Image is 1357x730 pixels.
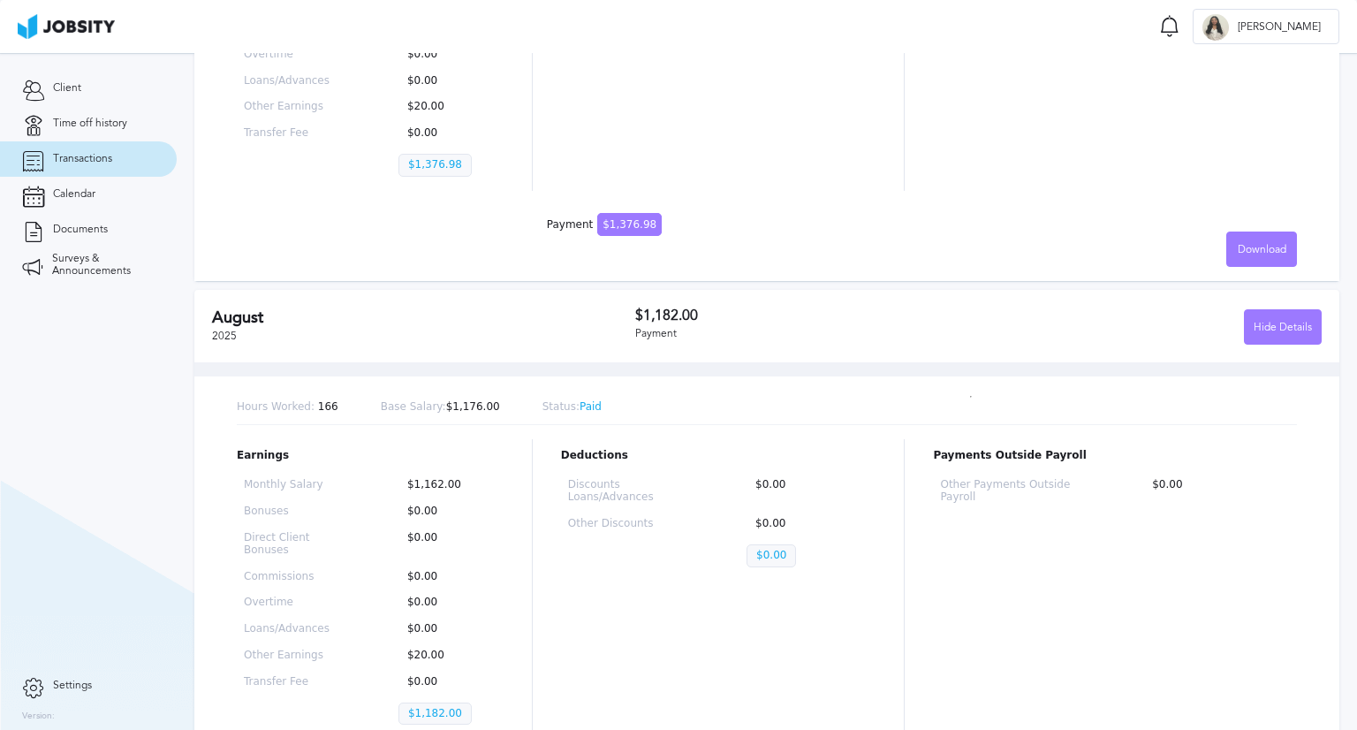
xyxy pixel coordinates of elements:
button: D[PERSON_NAME] [1193,9,1339,44]
button: Download [1226,232,1297,267]
button: Hide Details [1244,309,1322,345]
p: Transfer Fee [244,676,342,688]
span: Surveys & Announcements [52,253,155,278]
p: Bonuses [244,506,342,518]
span: Documents [53,224,108,236]
p: Other Earnings [244,650,342,662]
p: $0.00 [398,49,497,61]
p: $0.00 [398,532,497,557]
p: $20.00 [398,650,497,662]
span: $1,376.98 [597,213,662,236]
h3: $1,182.00 [635,308,979,323]
h2: August [212,308,635,327]
span: Settings [53,680,92,692]
label: Version: [22,711,55,722]
p: $0.00 [398,127,497,140]
p: $1,376.98 [398,154,472,177]
p: $1,176.00 [381,401,500,414]
p: Paid [542,401,602,414]
div: Payment [547,219,662,232]
p: $0.00 [398,75,497,87]
p: Direct Client Bonuses [244,532,342,557]
p: $0.00 [398,623,497,635]
div: D [1202,14,1229,41]
p: $0.00 [747,544,796,567]
p: $0.00 [747,479,868,504]
p: Loans/Advances [244,623,342,635]
p: Other Earnings [244,101,342,113]
p: Commissions [244,571,342,583]
p: Discounts Loans/Advances [568,479,690,504]
p: Other Discounts [568,518,690,530]
span: [PERSON_NAME] [1229,21,1330,34]
span: Status: [542,400,580,413]
p: Earnings [237,450,504,462]
p: $20.00 [398,101,497,113]
div: Hide Details [1245,310,1321,346]
div: Payment [635,328,979,340]
span: 2025 [212,330,237,342]
p: $0.00 [398,571,497,583]
p: Other Payments Outside Payroll [940,479,1087,504]
p: Loans/Advances [244,75,342,87]
span: Download [1238,244,1286,256]
p: Transfer Fee [244,127,342,140]
p: $0.00 [398,676,497,688]
span: Transactions [53,153,112,165]
p: $0.00 [398,597,497,609]
p: $0.00 [747,518,868,530]
img: ab4bad089aa723f57921c736e9817d99.png [18,14,115,39]
p: $1,162.00 [398,479,497,491]
p: $1,182.00 [398,703,472,726]
span: Calendar [53,188,95,201]
p: $0.00 [398,506,497,518]
span: Hours Worked: [237,400,315,413]
p: Overtime [244,597,342,609]
span: Time off history [53,118,127,130]
p: Monthly Salary [244,479,342,491]
p: Deductions [561,450,876,462]
span: Base Salary: [381,400,446,413]
p: Overtime [244,49,342,61]
span: Client [53,82,81,95]
p: $0.00 [1143,479,1290,504]
p: Payments Outside Payroll [933,450,1297,462]
p: 166 [237,401,338,414]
